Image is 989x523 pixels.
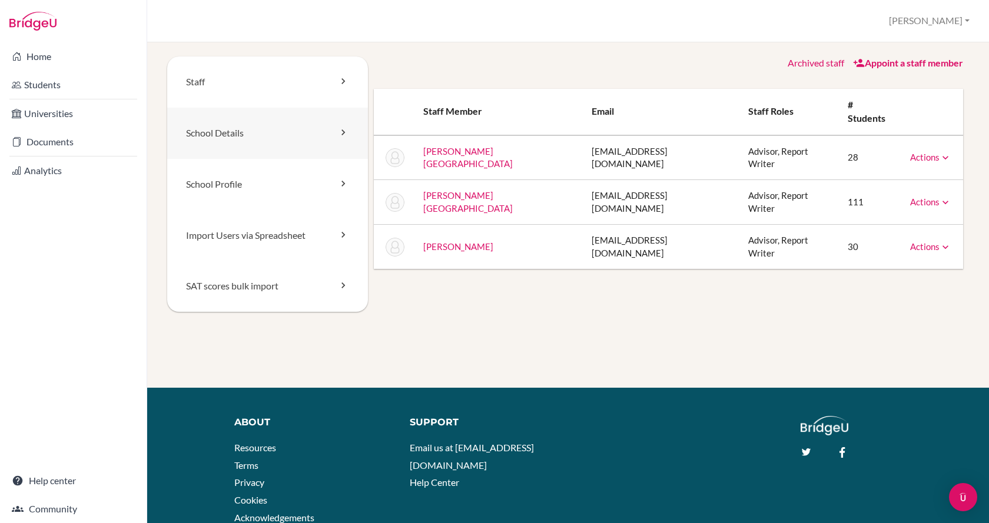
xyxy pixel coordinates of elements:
[386,193,404,212] img: Francisco Castro
[838,225,901,269] td: 30
[167,108,368,159] a: School Details
[788,57,844,68] a: Archived staff
[2,159,144,182] a: Analytics
[386,238,404,256] img: Claudia Heemsen
[2,73,144,96] a: Students
[582,89,739,135] th: Email
[949,483,977,511] div: Open Intercom Messenger
[739,225,838,269] td: Advisor, Report Writer
[2,102,144,125] a: Universities
[410,416,558,429] div: Support
[423,190,513,213] a: [PERSON_NAME][GEOGRAPHIC_DATA]
[582,180,739,225] td: [EMAIL_ADDRESS][DOMAIN_NAME]
[234,442,276,453] a: Resources
[410,442,534,471] a: Email us at [EMAIL_ADDRESS][DOMAIN_NAME]
[423,241,493,252] a: [PERSON_NAME]
[234,416,393,429] div: About
[2,130,144,154] a: Documents
[838,180,901,225] td: 111
[414,89,582,135] th: Staff member
[410,477,459,488] a: Help Center
[739,89,838,135] th: Staff roles
[838,135,901,180] td: 28
[838,89,901,135] th: # students
[386,148,404,167] img: Francisco Castro
[2,469,144,492] a: Help center
[167,56,368,108] a: Staff
[234,494,267,505] a: Cookies
[910,241,951,252] a: Actions
[167,159,368,210] a: School Profile
[167,210,368,261] a: Import Users via Spreadsheet
[2,45,144,68] a: Home
[2,497,144,521] a: Community
[167,261,368,312] a: SAT scores bulk import
[801,416,848,435] img: logo_white@2x-f4f0deed5e89b7ecb1c2cc34c3e3d731f90f0f143d5ea2071677605dd97b5244.png
[884,10,975,32] button: [PERSON_NAME]
[910,196,951,207] a: Actions
[739,180,838,225] td: Advisor, Report Writer
[234,459,258,471] a: Terms
[739,135,838,180] td: Advisor, Report Writer
[910,152,951,162] a: Actions
[582,135,739,180] td: [EMAIL_ADDRESS][DOMAIN_NAME]
[853,57,963,68] a: Appoint a staff member
[234,512,314,523] a: Acknowledgements
[582,225,739,269] td: [EMAIL_ADDRESS][DOMAIN_NAME]
[234,477,264,488] a: Privacy
[423,146,513,169] a: [PERSON_NAME][GEOGRAPHIC_DATA]
[9,12,57,31] img: Bridge-U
